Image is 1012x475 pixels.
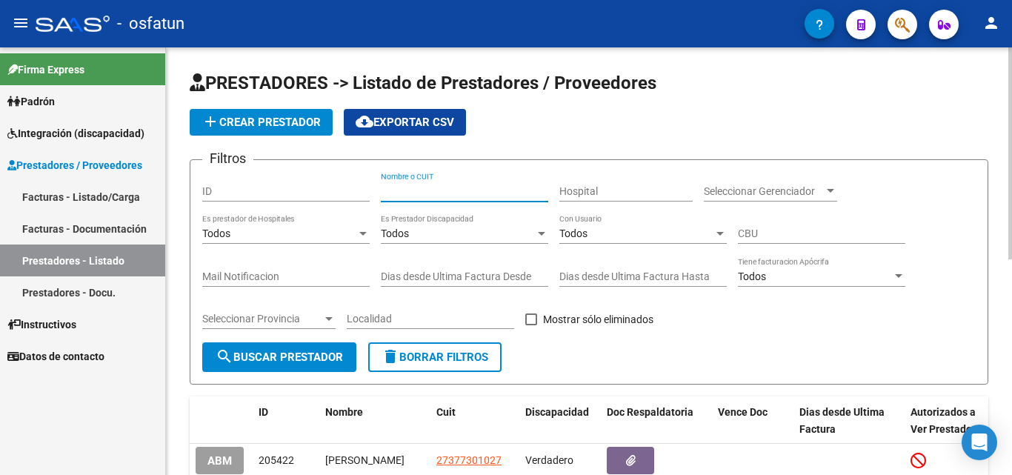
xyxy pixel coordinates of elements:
span: Prestadores / Proveedores [7,157,142,173]
mat-icon: person [982,14,1000,32]
span: Mostrar sólo eliminados [543,310,653,328]
mat-icon: menu [12,14,30,32]
datatable-header-cell: Doc Respaldatoria [601,396,712,445]
mat-icon: add [202,113,219,130]
span: Cuit [436,406,456,418]
span: ABM [207,454,232,468]
span: Seleccionar Provincia [202,313,322,325]
datatable-header-cell: Dias desde Ultima Factura [793,396,905,445]
span: Instructivos [7,316,76,333]
span: Doc Respaldatoria [607,406,693,418]
span: PRESTADORES -> Listado de Prestadores / Proveedores [190,73,656,93]
span: Autorizados a Ver Prestador [911,406,976,435]
span: Verdadero [525,454,573,466]
span: Padrón [7,93,55,110]
span: Discapacidad [525,406,589,418]
span: Integración (discapacidad) [7,125,144,142]
span: Vence Doc [718,406,768,418]
button: ABM [196,447,244,474]
button: Buscar Prestador [202,342,356,372]
datatable-header-cell: ID [253,396,319,445]
span: Borrar Filtros [382,351,488,364]
datatable-header-cell: Discapacidad [519,396,601,445]
datatable-header-cell: Cuit [430,396,519,445]
span: Buscar Prestador [216,351,343,364]
span: Nombre [325,406,363,418]
div: Open Intercom Messenger [962,425,997,460]
datatable-header-cell: Autorizados a Ver Prestador [905,396,986,445]
span: - osfatun [117,7,184,40]
span: Seleccionar Gerenciador [704,185,824,198]
button: Crear Prestador [190,109,333,136]
h3: Filtros [202,148,253,169]
div: [PERSON_NAME] [325,452,425,469]
span: Todos [202,227,230,239]
span: Crear Prestador [202,116,321,129]
span: Exportar CSV [356,116,454,129]
span: Todos [559,227,587,239]
span: Todos [738,270,766,282]
mat-icon: search [216,348,233,365]
span: Todos [381,227,409,239]
span: Firma Express [7,62,84,78]
datatable-header-cell: Vence Doc [712,396,793,445]
span: ID [259,406,268,418]
span: Dias desde Ultima Factura [799,406,885,435]
button: Borrar Filtros [368,342,502,372]
span: Datos de contacto [7,348,104,365]
mat-icon: cloud_download [356,113,373,130]
span: 27377301027 [436,454,502,466]
mat-icon: delete [382,348,399,365]
datatable-header-cell: Nombre [319,396,430,445]
span: 205422 [259,454,294,466]
button: Exportar CSV [344,109,466,136]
